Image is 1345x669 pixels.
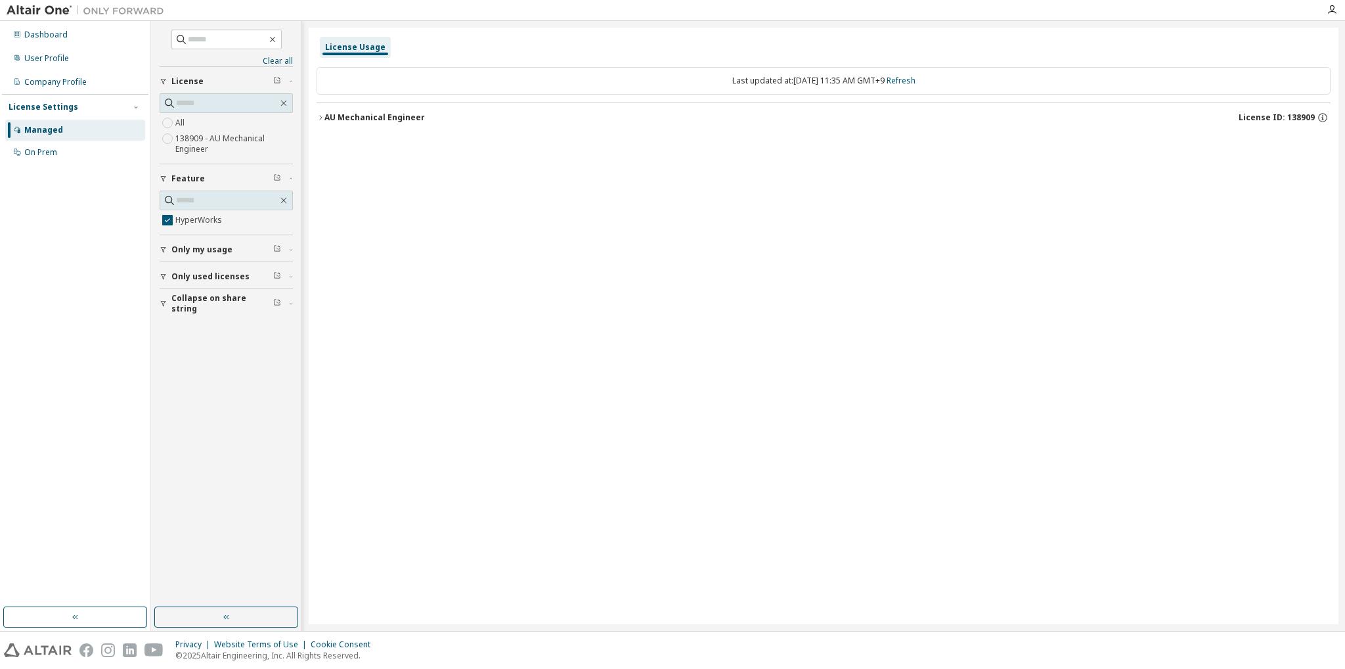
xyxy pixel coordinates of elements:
[171,76,204,87] span: License
[273,76,281,87] span: Clear filter
[887,75,915,86] a: Refresh
[160,56,293,66] a: Clear all
[160,164,293,193] button: Feature
[24,53,69,64] div: User Profile
[317,67,1331,95] div: Last updated at: [DATE] 11:35 AM GMT+9
[317,103,1331,132] button: AU Mechanical EngineerLicense ID: 138909
[175,115,187,131] label: All
[160,289,293,318] button: Collapse on share string
[175,639,214,650] div: Privacy
[171,271,250,282] span: Only used licenses
[273,271,281,282] span: Clear filter
[1239,112,1315,123] span: License ID: 138909
[24,147,57,158] div: On Prem
[273,298,281,309] span: Clear filter
[273,173,281,184] span: Clear filter
[324,112,425,123] div: AU Mechanical Engineer
[123,643,137,657] img: linkedin.svg
[101,643,115,657] img: instagram.svg
[4,643,72,657] img: altair_logo.svg
[214,639,311,650] div: Website Terms of Use
[160,67,293,96] button: License
[24,77,87,87] div: Company Profile
[7,4,171,17] img: Altair One
[325,42,386,53] div: License Usage
[79,643,93,657] img: facebook.svg
[160,262,293,291] button: Only used licenses
[175,650,378,661] p: © 2025 Altair Engineering, Inc. All Rights Reserved.
[175,131,293,157] label: 138909 - AU Mechanical Engineer
[311,639,378,650] div: Cookie Consent
[175,212,225,228] label: HyperWorks
[144,643,164,657] img: youtube.svg
[24,30,68,40] div: Dashboard
[9,102,78,112] div: License Settings
[273,244,281,255] span: Clear filter
[171,173,205,184] span: Feature
[171,244,232,255] span: Only my usage
[24,125,63,135] div: Managed
[160,235,293,264] button: Only my usage
[171,293,273,314] span: Collapse on share string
